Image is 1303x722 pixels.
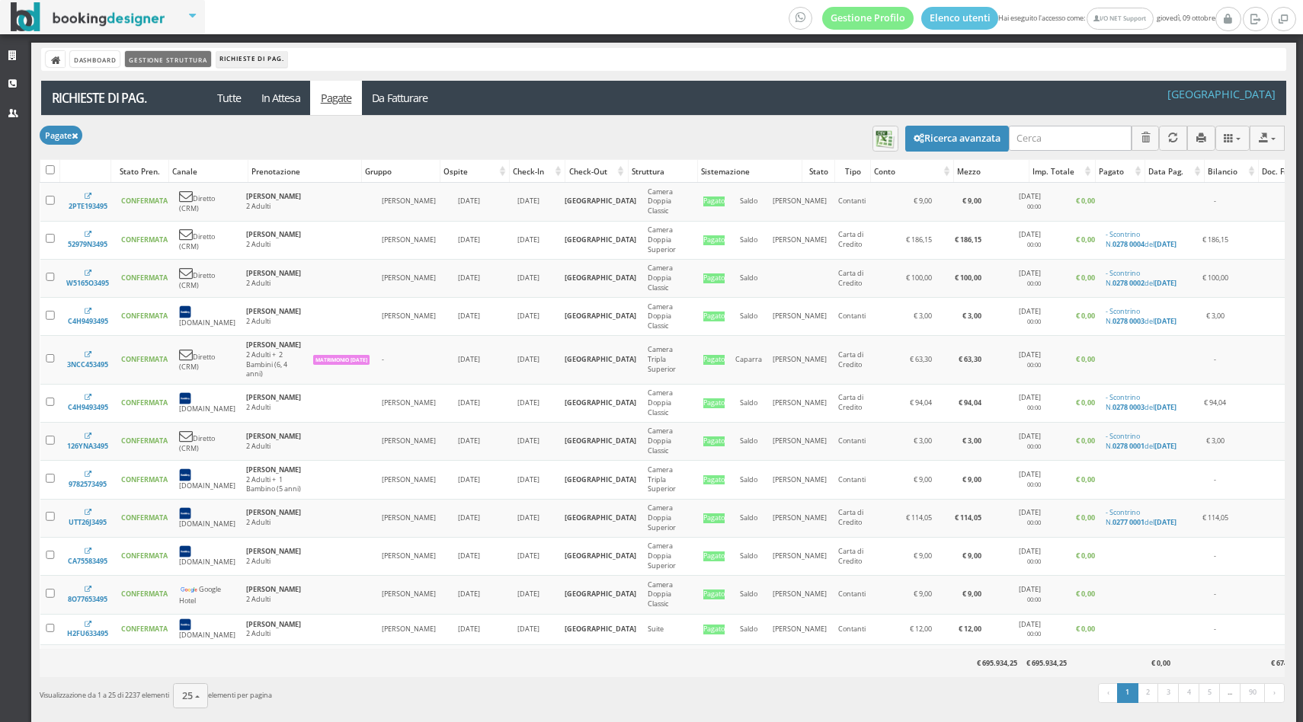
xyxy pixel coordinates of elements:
[767,298,832,336] td: [PERSON_NAME]
[1106,392,1177,412] a: - ScontrinoN.0278 0003del[DATE]
[906,273,932,283] span: € 100,00
[730,422,767,460] td: Saldo
[730,183,767,221] td: Saldo
[906,513,932,522] span: € 114,05
[174,422,241,460] td: Diretto (CRM)
[1027,519,1041,526] small: 00:00
[174,499,241,537] td: [DOMAIN_NAME]
[121,235,168,244] b: CONFERMATA
[767,336,832,384] td: [PERSON_NAME]
[68,229,107,249] a: 52979N3495
[1113,517,1145,527] b: 0277 0001
[871,161,953,182] div: Conto
[767,183,832,221] td: [PERSON_NAME]
[565,354,636,364] b: [GEOGRAPHIC_DATA]
[703,196,725,206] div: Pagato
[703,436,725,446] div: Pagato
[179,305,191,318] img: 7STAjs-WNfZHmYllyLag4gdhmHm8JrbmzVrznejwAeLEbpu0yDt-GlJaDipzXAZBN18=w300
[1113,316,1145,326] b: 0278 0003
[1027,203,1041,210] small: 00:00
[987,221,1046,259] td: [DATE]
[730,384,767,422] td: Saldo
[68,546,107,566] a: CA75583495
[1076,273,1095,283] b: € 0,00
[872,126,898,152] button: Download dei risultati in formato CSV
[179,545,191,557] img: 7STAjs-WNfZHmYllyLag4gdhmHm8JrbmzVrznejwAeLEbpu0yDt-GlJaDipzXAZBN18=w300
[1183,259,1248,297] td: € 100,00
[376,221,441,259] td: [PERSON_NAME]
[648,187,693,217] div: Camera Doppia Classic
[179,507,191,519] img: 7STAjs-WNfZHmYllyLag4gdhmHm8JrbmzVrznejwAeLEbpu0yDt-GlJaDipzXAZBN18=w300
[441,259,497,297] td: [DATE]
[767,499,832,537] td: [PERSON_NAME]
[703,475,725,485] div: Pagato
[648,225,693,255] div: Camera Doppia Superior
[955,235,981,244] b: € 186,15
[173,683,209,708] button: 25
[730,537,767,575] td: Saldo
[1106,268,1177,288] a: - ScontrinoN.0278 0002del[DATE]
[565,273,636,283] b: [GEOGRAPHIC_DATA]
[910,354,932,364] span: € 63,30
[376,298,441,336] td: [PERSON_NAME]
[1076,551,1095,561] b: € 0,00
[174,384,241,422] td: [DOMAIN_NAME]
[1087,8,1153,30] a: I/O NET Support
[565,513,636,522] b: [GEOGRAPHIC_DATA]
[954,161,1028,182] div: Mezzo
[362,81,438,115] a: Da Fatturare
[1183,221,1248,259] td: € 186,15
[1106,306,1177,326] a: - ScontrinoN.0278 0003del[DATE]
[1098,683,1119,703] a: previous page
[67,431,108,451] b: 126YNA3495
[125,51,210,67] a: Gestione Struttura
[1076,474,1095,484] b: € 0,00
[1096,161,1145,182] div: Pagato
[246,557,301,567] div: 2 Adulti
[1154,239,1177,249] b: [DATE]
[441,537,497,575] td: [DATE]
[648,302,693,332] div: Camera Doppia Classic
[565,551,636,561] b: [GEOGRAPHIC_DATA]
[68,306,108,326] b: C4H9493495
[914,196,932,206] span: € 9,00
[767,461,832,499] td: [PERSON_NAME]
[497,221,559,259] td: [DATE]
[833,384,871,422] td: Carta di Credito
[1137,683,1159,703] a: to page 2
[833,461,871,499] td: Contanti
[376,259,441,297] td: [PERSON_NAME]
[68,584,107,604] a: 8O77653495
[1027,318,1041,325] small: 00:00
[1027,280,1041,287] small: 00:00
[497,384,559,422] td: [DATE]
[1154,517,1177,527] b: [DATE]
[174,259,241,297] td: Diretto (CRM)
[1029,161,1095,182] div: Imp. Totale
[565,161,627,182] div: Check-out
[121,398,168,407] b: CONFERMATA
[1076,436,1095,446] b: € 0,00
[41,81,199,115] a: Richieste di Pag.
[962,474,981,484] b: € 9,00
[1027,557,1041,565] small: 00:00
[67,350,108,369] a: 3NCC453495
[767,422,832,460] td: [PERSON_NAME]
[1154,441,1177,451] b: [DATE]
[1183,461,1248,499] td: -
[179,618,191,631] img: 7STAjs-WNfZHmYllyLag4gdhmHm8JrbmzVrznejwAeLEbpu0yDt-GlJaDipzXAZBN18=w300
[1076,354,1095,364] b: € 0,00
[1027,241,1041,248] small: 00:00
[1076,311,1095,321] b: € 0,00
[441,499,497,537] td: [DATE]
[565,398,636,407] b: [GEOGRAPHIC_DATA]
[69,507,107,527] a: UTT26J3495
[987,259,1046,297] td: [DATE]
[802,161,834,182] div: Stato
[962,551,981,561] b: € 9,00
[565,311,636,321] b: [GEOGRAPHIC_DATA]
[730,221,767,259] td: Saldo
[703,235,725,245] div: Pagato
